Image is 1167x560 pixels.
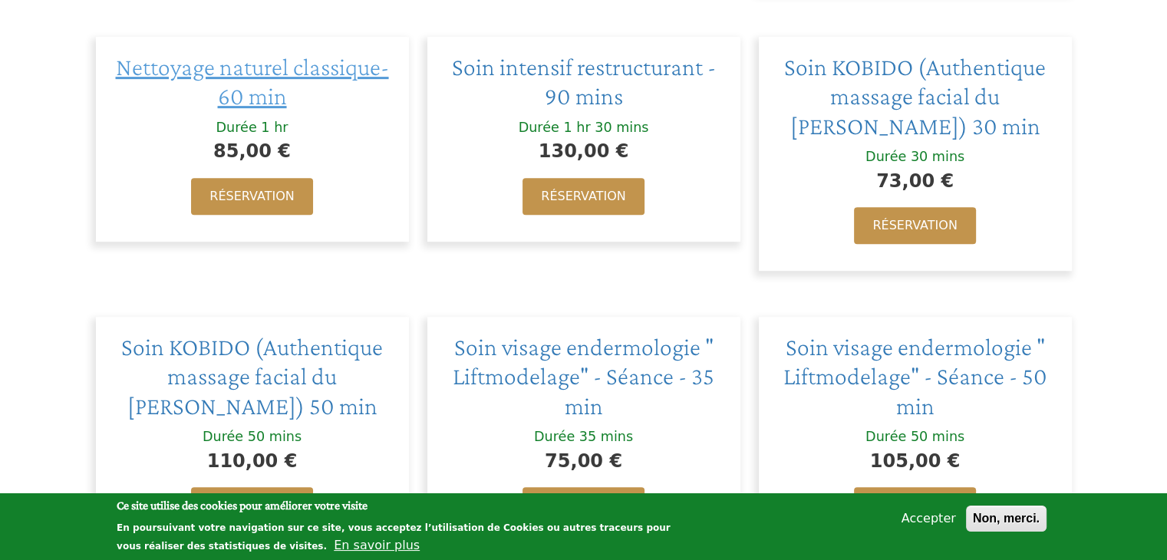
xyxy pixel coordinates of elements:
div: Durée [865,148,906,166]
div: 50 mins [248,428,302,446]
div: Durée [203,428,243,446]
p: En poursuivant votre navigation sur ce site, vous acceptez l’utilisation de Cookies ou autres tra... [117,522,671,552]
button: En savoir plus [334,536,420,555]
div: 130,00 € [443,137,725,166]
button: Accepter [895,509,962,528]
a: Soin KOBIDO (Authentique massage facial du [PERSON_NAME]) 50 min [121,333,383,420]
h2: Ce site utilise des cookies pour améliorer votre visite [117,497,677,514]
div: 35 mins [579,428,633,446]
a: Soin visage endermologie " Liftmodelage" - Séance - 35 min [453,333,714,420]
a: Soin intensif restructurant - 90 mins [452,53,716,110]
a: Nettoyage naturel classique- 60 min [116,53,389,110]
div: Durée [534,428,575,446]
a: Réservation [191,487,312,524]
a: Réservation [854,207,975,244]
div: 50 mins [911,428,964,446]
div: 73,00 € [774,166,1057,196]
div: 85,00 € [111,137,394,166]
a: Réservation [854,487,975,524]
div: 75,00 € [443,446,725,476]
a: Soin visage endermologie " Liftmodelage" - Séance - 50 min [783,333,1047,420]
a: Soin KOBIDO (Authentique massage facial du [PERSON_NAME]) 30 min [784,53,1046,140]
a: Réservation [523,178,644,215]
a: Réservation [191,178,312,215]
div: 1 hr 30 mins [563,119,648,137]
div: Durée [216,119,257,137]
div: Durée [519,119,559,137]
div: 30 mins [911,148,964,166]
a: Réservation [523,487,644,524]
div: Durée [865,428,906,446]
div: 110,00 € [111,446,394,476]
div: 1 hr [261,119,288,137]
button: Non, merci. [966,506,1047,532]
div: 105,00 € [774,446,1057,476]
